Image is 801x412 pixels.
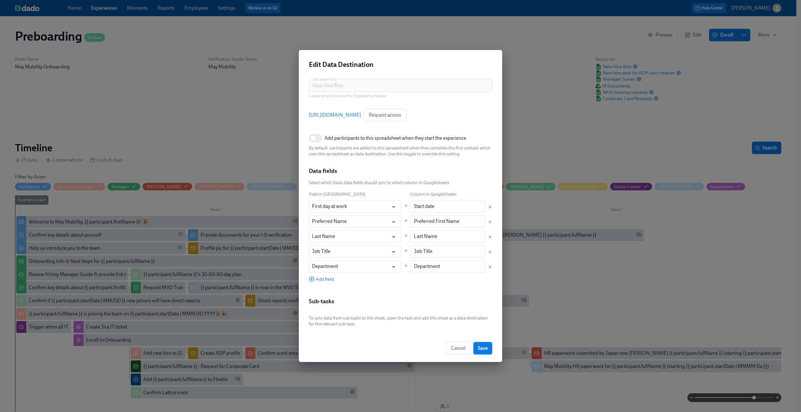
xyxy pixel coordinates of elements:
span: Column in GoogleSheets [410,192,457,197]
span: Save [478,345,488,351]
p: Leave empty to use the Experience Name [309,93,492,99]
button: Request access [364,109,406,121]
button: Open [389,202,398,212]
button: Open [389,217,398,227]
p: By default, participants are added to this spreadsheet when they complete the first subtask which... [309,145,492,157]
button: Open [389,262,398,272]
h3: Sub-tasks [309,297,334,305]
button: Delete mapping [488,265,492,269]
button: Open [389,232,398,242]
span: Request access [369,112,401,118]
p: Select which Dado data fields should sync to which column in GoogleSheets [309,180,492,186]
span: Field in [GEOGRAPHIC_DATA] [309,192,366,197]
button: Delete mapping [488,205,492,209]
button: Delete mapping [488,220,492,224]
h3: Data fields [309,167,337,175]
button: Cancel [446,342,471,354]
button: Open [389,247,398,257]
button: Delete mapping [488,235,492,239]
a: [URL][DOMAIN_NAME] [309,112,361,118]
span: Cancel [451,345,466,351]
button: Save [473,342,492,354]
h2: Edit Data Destination [309,60,492,69]
p: To sync data from sub-tasks to this sheet, open the task and add this sheet as a data destination... [309,315,492,327]
span: Add participants to this spreadsheet when they start the experience [324,135,466,142]
button: Add field [309,276,334,282]
button: Delete mapping [488,250,492,254]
